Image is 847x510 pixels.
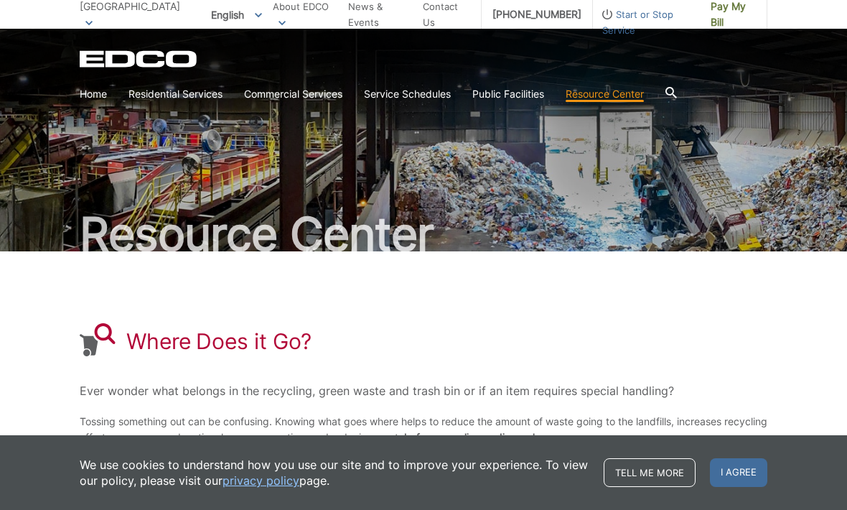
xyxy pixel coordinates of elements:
span: English [200,3,273,27]
a: Resource Center [566,86,644,102]
a: Home [80,86,107,102]
p: We use cookies to understand how you use our site and to improve your experience. To view our pol... [80,457,589,488]
a: Service Schedules [364,86,451,102]
h1: Where Does it Go? [126,328,312,354]
strong: before recycling or disposal [404,431,535,443]
span: I agree [710,458,767,487]
p: Tossing something out can be confusing. Knowing what goes where helps to reduce the amount of was... [80,414,767,445]
a: EDCD logo. Return to the homepage. [80,50,199,68]
h2: Resource Center [80,211,767,257]
a: Commercial Services [244,86,342,102]
p: Ever wonder what belongs in the recycling, green waste and trash bin or if an item requires speci... [80,381,767,401]
a: privacy policy [223,473,299,488]
a: Residential Services [128,86,223,102]
a: Tell me more [604,458,696,487]
a: Public Facilities [472,86,544,102]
